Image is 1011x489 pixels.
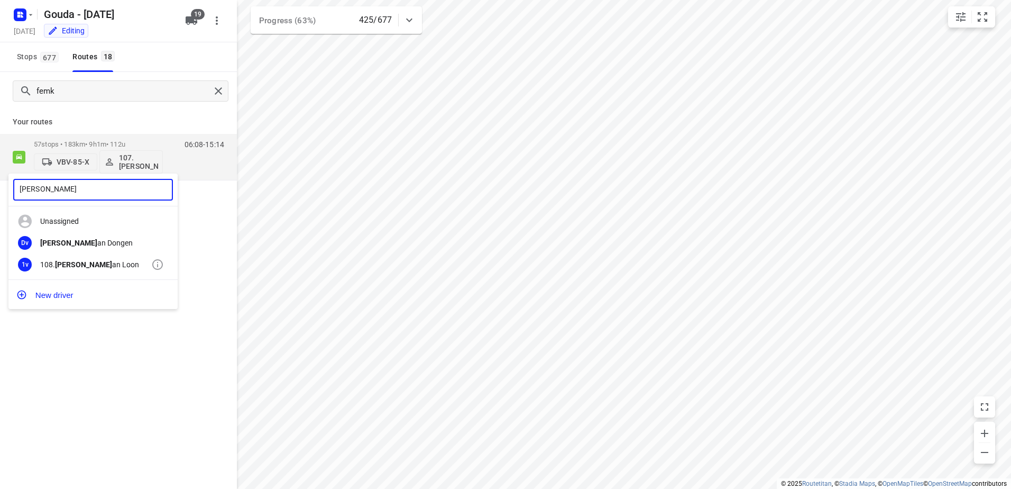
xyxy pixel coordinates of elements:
b: [PERSON_NAME] [40,239,97,247]
button: New driver [8,284,178,305]
div: Unassigned [40,217,151,225]
div: 1v108.[PERSON_NAME]an Loon [8,253,178,275]
b: [PERSON_NAME] [55,260,112,269]
div: 1v [18,258,32,271]
input: Assign to... [13,179,173,201]
div: 108. an Loon [40,260,151,269]
div: Unassigned [8,211,178,232]
div: Dv[PERSON_NAME]an Dongen [8,232,178,254]
div: an Dongen [40,239,151,247]
div: Dv [18,236,32,250]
